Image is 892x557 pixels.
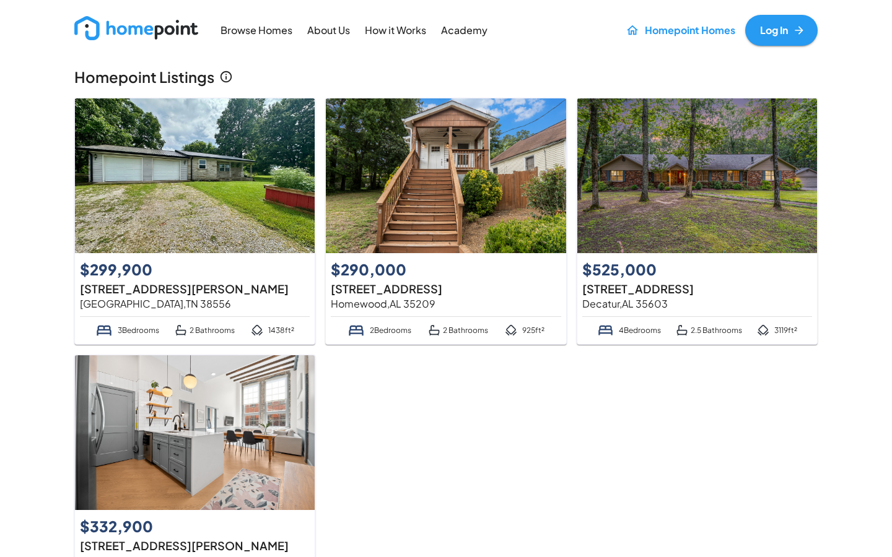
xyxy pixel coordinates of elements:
[597,322,661,339] p: 4 Bedrooms
[74,98,315,345] a: 1210 Frank Campbell Rd$299,900[STREET_ADDRESS][PERSON_NAME][GEOGRAPHIC_DATA],TN 385563Bedrooms2 B...
[75,98,315,253] img: 1210 Frank Campbell Rd
[436,16,492,44] a: Academy
[348,322,411,339] p: 2 Bedrooms
[221,24,292,38] p: Browse Homes
[331,280,561,297] p: [STREET_ADDRESS]
[80,297,310,311] p: [GEOGRAPHIC_DATA] , TN 38556
[577,98,818,345] a: 4411 Autumn Leaves Trl Se$525,000[STREET_ADDRESS]Decatur,AL 356034Bedrooms2.5 Bathrooms3119ft²
[582,297,812,311] p: Decatur , AL 35603
[360,16,431,44] a: How it Works
[757,322,797,339] p: 3119 ft²
[582,280,812,297] p: [STREET_ADDRESS]
[326,98,566,253] img: 1902 26th Ave S
[331,297,561,311] p: Homewood , AL 35209
[80,280,310,297] p: [STREET_ADDRESS][PERSON_NAME]
[175,322,235,339] p: 2 Bathrooms
[621,15,740,46] a: Homepoint Homes
[441,24,488,38] p: Academy
[577,98,817,253] img: 4411 Autumn Leaves Trl Se
[745,15,818,46] a: Log In
[74,66,214,88] p: Homepoint Listings
[80,258,195,280] p: $299,900
[331,258,446,280] p: $290,000
[307,24,350,38] p: About Us
[80,537,310,554] p: [STREET_ADDRESS][PERSON_NAME]
[582,258,697,280] p: $525,000
[645,24,735,38] p: Homepoint Homes
[95,322,159,339] p: 3 Bedrooms
[251,322,294,339] p: 1438 ft²
[80,515,195,537] p: $332,900
[325,98,566,345] a: 1902 26th Ave S$290,000[STREET_ADDRESS]Homewood,AL 352092Bedrooms2 Bathrooms925ft²
[428,322,488,339] p: 2 Bathrooms
[302,16,355,44] a: About Us
[505,322,544,339] p: 925 ft²
[216,16,297,44] a: Browse Homes
[75,355,315,510] img: 2212 Morris Ave Apt 206
[676,322,742,339] p: 2.5 Bathrooms
[365,24,426,38] p: How it Works
[74,16,198,40] img: new_logo_light.png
